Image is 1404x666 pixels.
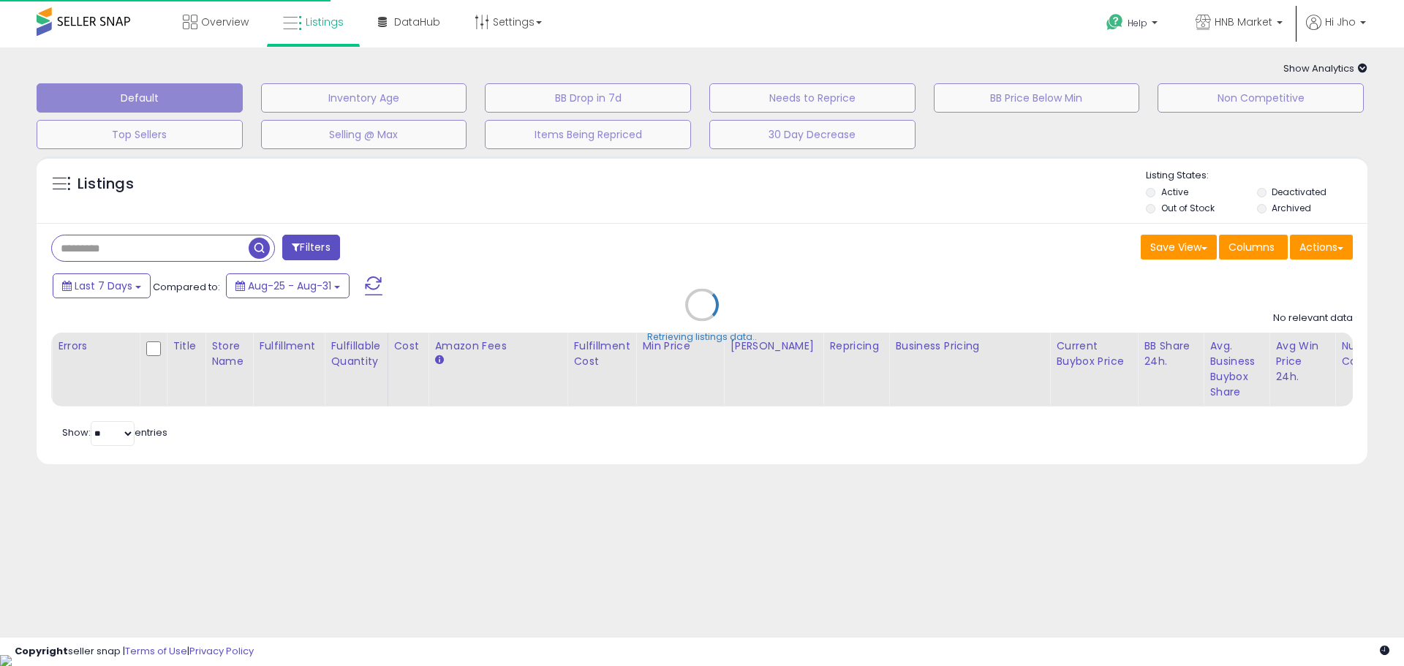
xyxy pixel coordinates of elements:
[394,15,440,29] span: DataHub
[485,120,691,149] button: Items Being Repriced
[189,644,254,658] a: Privacy Policy
[37,83,243,113] button: Default
[1106,13,1124,31] i: Get Help
[306,15,344,29] span: Listings
[1128,17,1147,29] span: Help
[1095,2,1172,48] a: Help
[1283,61,1367,75] span: Show Analytics
[261,83,467,113] button: Inventory Age
[1325,15,1356,29] span: Hi Jho
[201,15,249,29] span: Overview
[261,120,467,149] button: Selling @ Max
[709,83,916,113] button: Needs to Reprice
[1158,83,1364,113] button: Non Competitive
[709,120,916,149] button: 30 Day Decrease
[1306,15,1366,48] a: Hi Jho
[485,83,691,113] button: BB Drop in 7d
[647,330,757,344] div: Retrieving listings data..
[15,644,68,658] strong: Copyright
[15,645,254,659] div: seller snap | |
[37,120,243,149] button: Top Sellers
[934,83,1140,113] button: BB Price Below Min
[1215,15,1272,29] span: HNB Market
[125,644,187,658] a: Terms of Use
